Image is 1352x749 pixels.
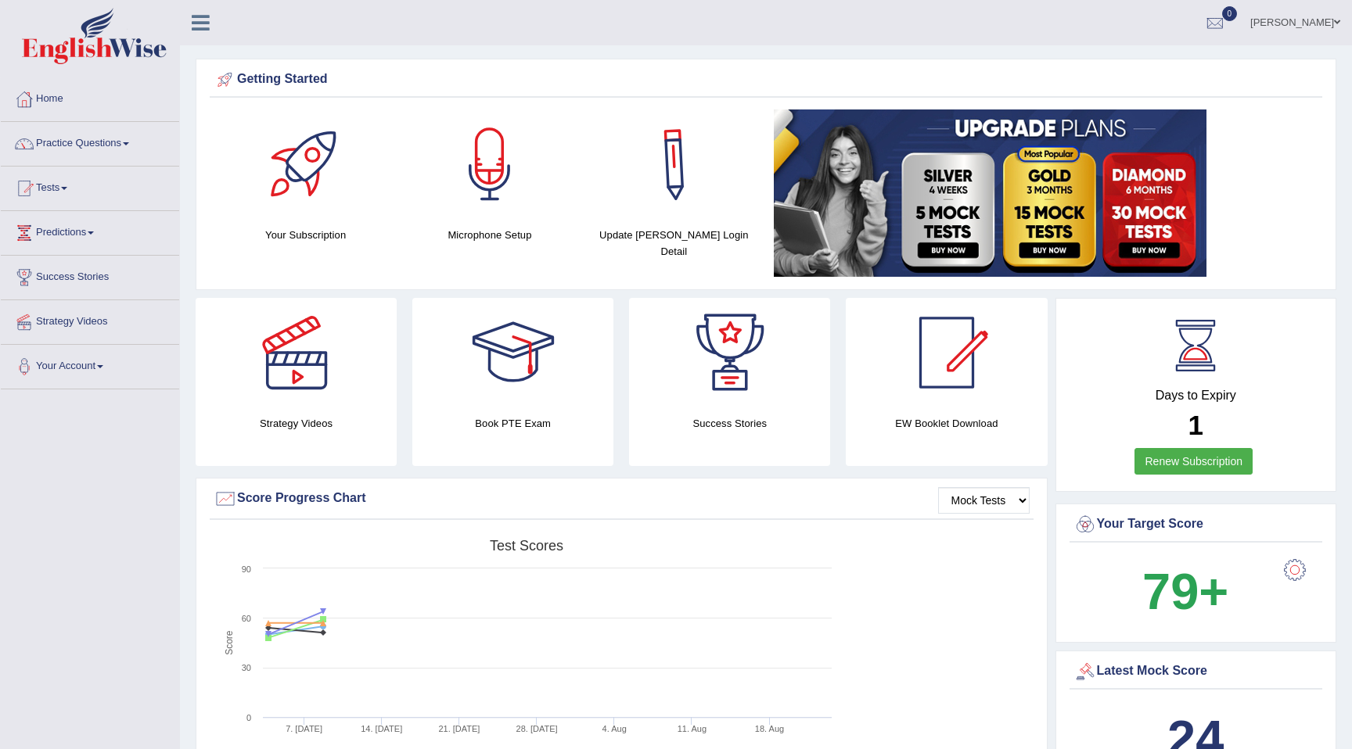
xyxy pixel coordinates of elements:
a: Home [1,77,179,116]
tspan: 28. [DATE] [516,724,558,733]
h4: Book PTE Exam [412,415,613,432]
a: Tests [1,167,179,206]
h4: Strategy Videos [196,415,397,432]
text: 30 [242,663,251,672]
b: 79+ [1142,563,1228,620]
text: 60 [242,614,251,623]
a: Success Stories [1,256,179,295]
img: small5.jpg [774,109,1206,277]
a: Strategy Videos [1,300,179,339]
tspan: 14. [DATE] [361,724,402,733]
text: 0 [246,713,251,722]
tspan: Score [224,630,235,655]
a: Practice Questions [1,122,179,161]
tspan: 7. [DATE] [286,724,322,733]
span: 0 [1222,6,1238,21]
text: 90 [242,564,251,574]
h4: Your Subscription [221,227,390,243]
a: Renew Subscription [1134,448,1253,475]
div: Latest Mock Score [1073,660,1319,683]
h4: Microphone Setup [405,227,574,243]
tspan: 18. Aug [755,724,784,733]
tspan: 21. [DATE] [438,724,480,733]
tspan: 11. Aug [678,724,707,733]
tspan: Test scores [490,538,563,554]
h4: Update [PERSON_NAME] Login Detail [590,227,758,260]
b: 1 [1188,410,1203,440]
h4: EW Booklet Download [846,415,1047,432]
h4: Days to Expiry [1073,389,1319,403]
h4: Success Stories [629,415,830,432]
div: Score Progress Chart [214,487,1030,511]
a: Your Account [1,345,179,384]
div: Your Target Score [1073,513,1319,536]
div: Getting Started [214,68,1318,91]
a: Predictions [1,211,179,250]
tspan: 4. Aug [602,724,627,733]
